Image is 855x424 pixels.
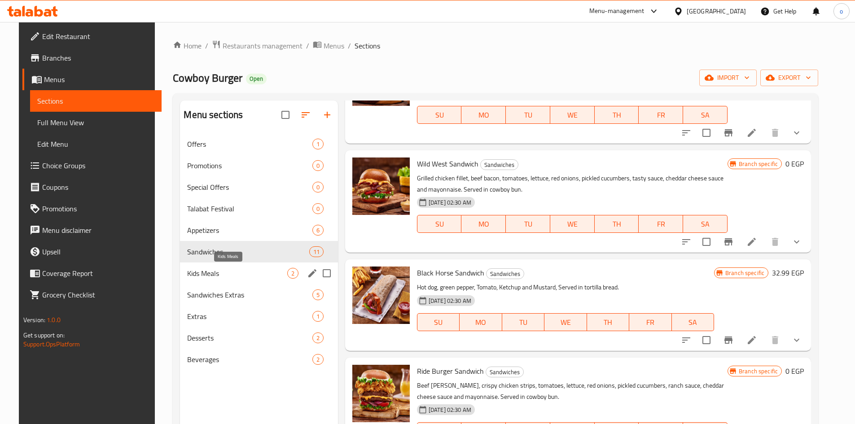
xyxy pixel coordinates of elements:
p: Beef [PERSON_NAME], crispy chicken strips, tomatoes, lettuce, red onions, pickled cucumbers, ranc... [417,380,728,402]
span: TU [509,109,547,122]
img: Black Horse Sandwich [352,267,410,324]
div: Extras1 [180,306,338,327]
span: MO [465,218,502,231]
span: FR [642,218,680,231]
span: Cowboy Burger [173,68,242,88]
span: Sections [355,40,380,51]
button: Branch-specific-item [718,231,739,253]
span: Promotions [42,203,154,214]
span: Sections [37,96,154,106]
span: SU [421,109,458,122]
button: Add section [316,104,338,126]
a: Coupons [22,176,162,198]
div: items [312,139,324,149]
a: Menus [22,69,162,90]
span: Open [246,75,267,83]
span: Select all sections [276,105,295,124]
a: Menu disclaimer [22,219,162,241]
span: MO [465,109,502,122]
a: Menus [313,40,344,52]
span: Sandwiches [487,269,524,279]
button: WE [544,313,587,331]
span: Kids Meals [187,268,287,279]
h2: Menu sections [184,108,243,122]
button: show more [786,231,807,253]
button: show more [786,329,807,351]
span: Menu disclaimer [42,225,154,236]
span: Branch specific [735,367,781,376]
img: Wild West Sandwich [352,157,410,215]
span: Ride Burger Sandwich [417,364,484,378]
div: Appetizers [187,225,312,236]
span: SA [687,218,724,231]
div: items [312,332,324,343]
span: FR [642,109,680,122]
button: SU [417,215,462,233]
div: items [312,311,324,322]
button: sort-choices [675,231,697,253]
span: TU [506,316,541,329]
button: SA [683,106,728,124]
div: items [312,289,324,300]
div: Sandwiches Extras [187,289,312,300]
span: 1 [313,312,323,321]
span: Restaurants management [223,40,303,51]
button: TU [506,106,550,124]
span: Wild West Sandwich [417,157,478,170]
button: TU [506,215,550,233]
div: Promotions0 [180,155,338,176]
span: Special Offers [187,182,312,192]
span: Choice Groups [42,160,154,171]
span: MO [463,316,498,329]
h6: 0 EGP [785,365,804,377]
button: MO [461,106,506,124]
span: 1.0.0 [47,314,61,326]
button: TH [595,106,639,124]
button: import [699,70,757,86]
span: SU [421,316,456,329]
div: Kids Meals2edit [180,262,338,284]
span: Get support on: [23,329,65,341]
div: Beverages2 [180,349,338,370]
div: Special Offers0 [180,176,338,198]
span: o [840,6,843,16]
span: Menus [44,74,154,85]
span: 2 [313,334,323,342]
span: 2 [288,269,298,278]
button: MO [461,215,506,233]
span: Select to update [697,123,716,142]
button: edit [306,267,319,280]
button: sort-choices [675,122,697,144]
a: Promotions [22,198,162,219]
span: TH [598,218,636,231]
div: items [312,354,324,365]
button: TH [595,215,639,233]
span: SA [675,316,710,329]
button: delete [764,231,786,253]
svg: Show Choices [791,236,802,247]
span: Edit Menu [37,139,154,149]
span: SU [421,218,458,231]
button: FR [639,106,683,124]
h6: 0 EGP [785,157,804,170]
button: SA [683,215,728,233]
svg: Show Choices [791,335,802,345]
span: Beverages [187,354,312,365]
span: TH [598,109,636,122]
span: Upsell [42,246,154,257]
span: Coupons [42,182,154,192]
button: SU [417,313,460,331]
a: Upsell [22,241,162,262]
span: Grocery Checklist [42,289,154,300]
a: Restaurants management [212,40,303,52]
button: FR [639,215,683,233]
p: Hot dog, green pepper, Tomato, Ketchup and Mustard, Served in tortilla bread. [417,282,714,293]
span: Sandwiches [481,160,518,170]
span: Select to update [697,331,716,350]
button: show more [786,122,807,144]
nav: breadcrumb [173,40,818,52]
div: items [312,203,324,214]
a: Edit menu item [746,335,757,345]
div: Offers1 [180,133,338,155]
span: 11 [310,248,323,256]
